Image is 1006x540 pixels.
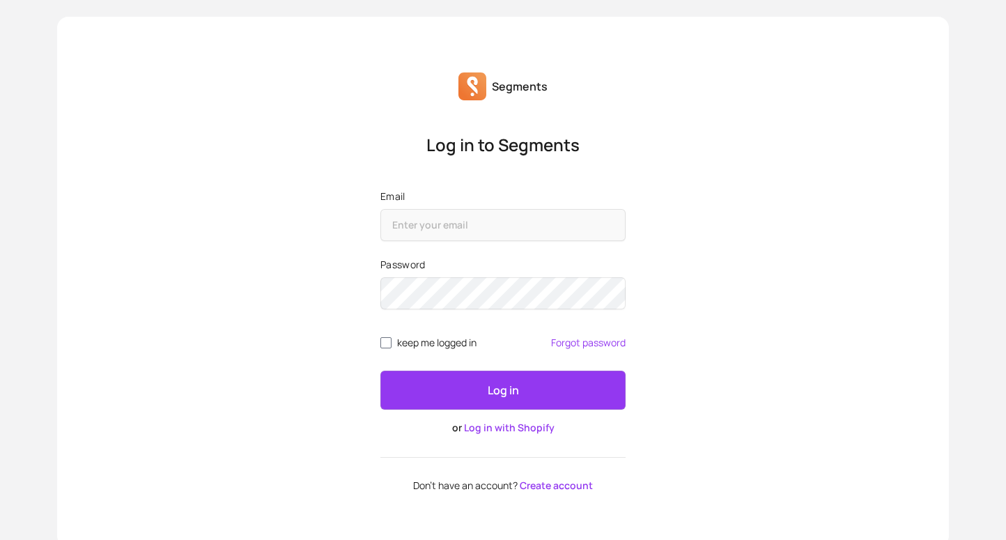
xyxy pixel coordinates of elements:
p: Don't have an account? [380,480,626,491]
button: Log in [380,371,626,410]
span: keep me logged in [397,337,477,348]
input: Email [380,209,626,241]
p: Log in to Segments [380,134,626,156]
label: Email [380,190,626,203]
p: Log in [488,382,519,399]
label: Password [380,258,626,272]
a: Forgot password [551,337,626,348]
input: remember me [380,337,392,348]
p: Segments [492,78,548,95]
p: or [380,421,626,435]
input: Password [380,277,626,309]
a: Log in with Shopify [464,421,555,434]
a: Create account [520,479,593,492]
